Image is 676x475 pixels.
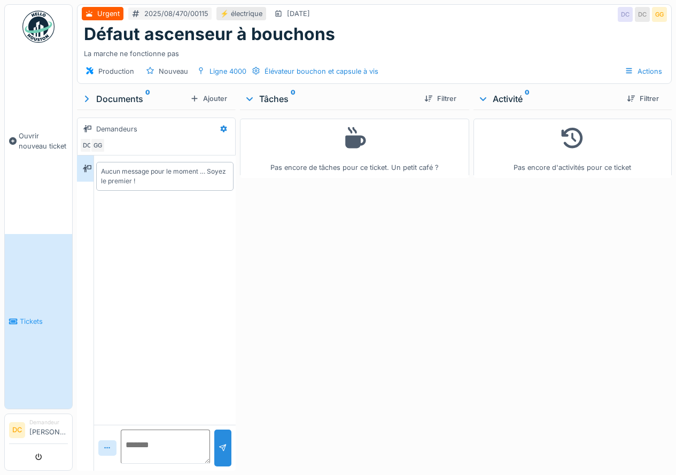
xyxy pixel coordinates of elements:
a: Ouvrir nouveau ticket [5,49,72,234]
div: Aucun message pour le moment … Soyez le premier ! [101,167,229,186]
div: Élévateur bouchon et capsule à vis [265,66,378,76]
sup: 0 [525,92,530,105]
sup: 0 [145,92,150,105]
div: Tâches [244,92,416,105]
a: Tickets [5,234,72,409]
div: GG [652,7,667,22]
div: DC [80,138,95,153]
sup: 0 [291,92,296,105]
div: Ligne 4000 [209,66,246,76]
a: DC Demandeur[PERSON_NAME] [9,418,68,444]
li: DC [9,422,25,438]
div: Pas encore de tâches pour ce ticket. Un petit café ? [247,123,462,173]
span: Tickets [20,316,68,326]
div: GG [90,138,105,153]
div: Filtrer [623,91,663,106]
h1: Défaut ascenseur à bouchons [84,24,335,44]
div: ⚡️ électrique [220,9,262,19]
div: Demandeur [29,418,68,426]
div: Documents [81,92,186,105]
div: Urgent [97,9,120,19]
div: [DATE] [287,9,310,19]
div: La marche ne fonctionne pas [84,44,665,59]
div: Actions [620,64,667,79]
div: Pas encore d'activités pour ce ticket [480,123,665,173]
div: Nouveau [159,66,188,76]
div: Ajouter [186,91,231,106]
li: [PERSON_NAME] [29,418,68,441]
div: Activité [478,92,618,105]
div: DC [618,7,633,22]
div: Demandeurs [96,124,137,134]
div: DC [635,7,650,22]
div: Production [98,66,134,76]
div: Filtrer [420,91,461,106]
span: Ouvrir nouveau ticket [19,131,68,151]
div: 2025/08/470/00115 [144,9,208,19]
img: Badge_color-CXgf-gQk.svg [22,11,55,43]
